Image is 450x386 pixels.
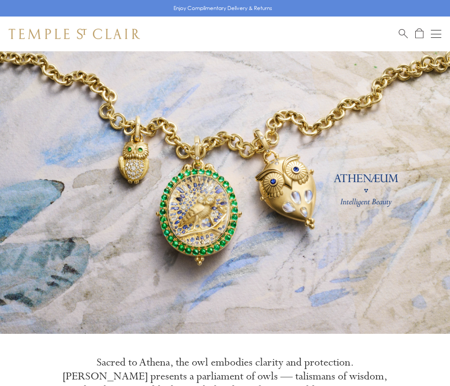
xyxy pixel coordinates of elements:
button: Open navigation [431,29,441,39]
a: Open Shopping Bag [415,28,423,39]
p: Enjoy Complimentary Delivery & Returns [173,4,272,13]
img: Temple St. Clair [9,29,140,39]
a: Search [399,28,408,39]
